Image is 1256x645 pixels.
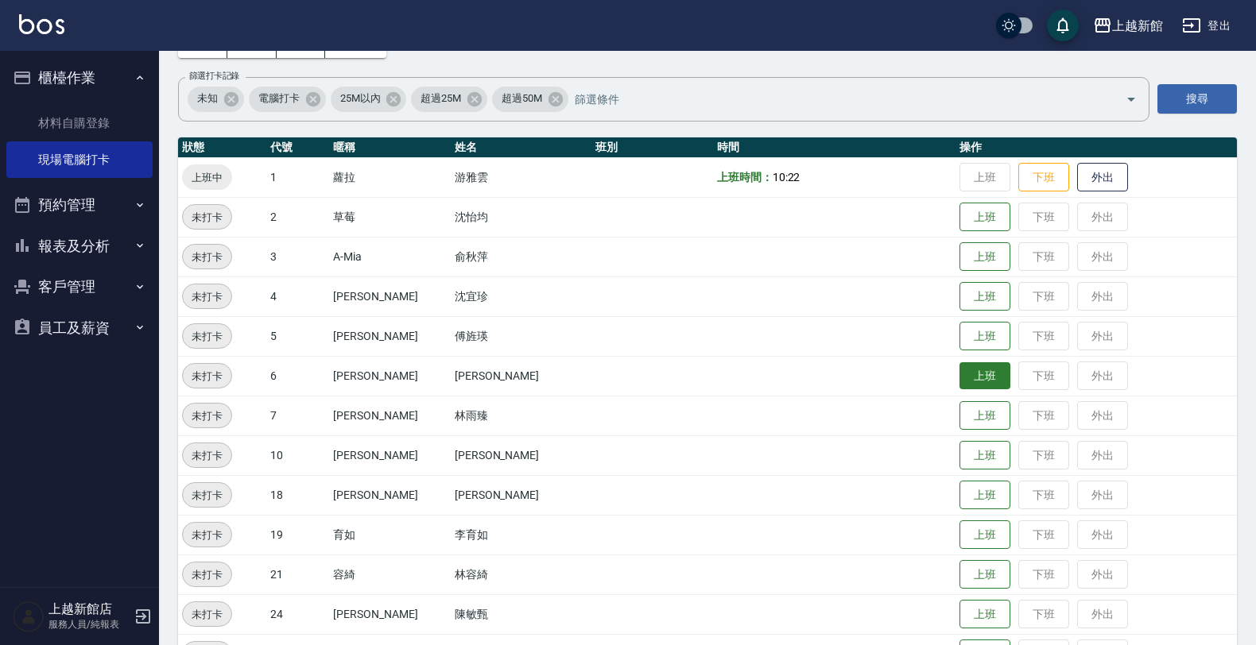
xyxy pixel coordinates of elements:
[451,356,592,396] td: [PERSON_NAME]
[331,87,407,112] div: 25M以內
[956,137,1237,158] th: 操作
[492,87,568,112] div: 超過50M
[411,91,471,106] span: 超過25M
[717,171,773,183] b: 上班時間：
[266,157,329,197] td: 1
[329,356,451,396] td: [PERSON_NAME]
[959,441,1010,470] button: 上班
[48,601,130,617] h5: 上越新館店
[266,435,329,475] td: 10
[183,249,231,265] span: 未打卡
[188,87,244,112] div: 未知
[329,157,451,197] td: 蘿拉
[1077,163,1128,192] button: 外出
[773,171,801,183] span: 10:22
[329,396,451,435] td: [PERSON_NAME]
[451,316,592,356] td: 傅旌瑛
[591,137,713,158] th: 班別
[959,362,1010,390] button: 上班
[183,368,231,384] span: 未打卡
[266,197,329,237] td: 2
[329,137,451,158] th: 暱稱
[451,554,592,594] td: 林容綺
[182,169,232,186] span: 上班中
[451,515,592,554] td: 李育如
[266,237,329,276] td: 3
[266,316,329,356] td: 5
[1047,10,1079,41] button: save
[329,475,451,515] td: [PERSON_NAME]
[249,91,309,106] span: 電腦打卡
[329,237,451,276] td: A-Mia
[451,197,592,237] td: 沈怡均
[6,57,153,98] button: 櫃檯作業
[571,85,1098,113] input: 篩選條件
[329,276,451,316] td: [PERSON_NAME]
[451,157,592,197] td: 游雅雲
[13,601,45,632] img: Person
[451,594,592,634] td: 陳敏甄
[6,307,153,349] button: 員工及薪資
[183,209,231,226] span: 未打卡
[249,87,326,112] div: 電腦打卡
[183,447,231,464] span: 未打卡
[451,276,592,316] td: 沈宜珍
[451,396,592,435] td: 林雨臻
[959,560,1010,589] button: 上班
[266,594,329,634] td: 24
[329,197,451,237] td: 草莓
[6,184,153,226] button: 預約管理
[183,606,231,623] span: 未打卡
[1112,16,1163,36] div: 上越新館
[331,91,390,106] span: 25M以內
[329,594,451,634] td: [PERSON_NAME]
[959,322,1010,351] button: 上班
[48,617,130,631] p: 服務人員/純報表
[959,282,1010,311] button: 上班
[19,14,64,34] img: Logo
[1018,163,1069,192] button: 下班
[6,105,153,141] a: 材料自購登錄
[1087,10,1169,42] button: 上越新館
[178,137,266,158] th: 狀態
[266,276,329,316] td: 4
[6,266,153,307] button: 客戶管理
[266,475,329,515] td: 18
[266,356,329,396] td: 6
[329,515,451,554] td: 育如
[183,527,231,543] span: 未打卡
[266,554,329,594] td: 21
[183,566,231,583] span: 未打卡
[451,475,592,515] td: [PERSON_NAME]
[183,487,231,504] span: 未打卡
[492,91,552,106] span: 超過50M
[959,242,1010,272] button: 上班
[329,554,451,594] td: 容綺
[959,401,1010,431] button: 上班
[1118,87,1144,112] button: Open
[266,396,329,435] td: 7
[6,226,153,267] button: 報表及分析
[451,137,592,158] th: 姓名
[959,481,1010,510] button: 上班
[188,91,227,106] span: 未知
[959,600,1010,629] button: 上班
[329,435,451,475] td: [PERSON_NAME]
[959,203,1010,232] button: 上班
[183,288,231,305] span: 未打卡
[183,328,231,345] span: 未打卡
[959,520,1010,550] button: 上班
[451,435,592,475] td: [PERSON_NAME]
[266,515,329,554] td: 19
[1176,11,1237,41] button: 登出
[713,137,956,158] th: 時間
[411,87,487,112] div: 超過25M
[1157,84,1237,114] button: 搜尋
[183,407,231,424] span: 未打卡
[189,70,239,82] label: 篩選打卡記錄
[266,137,329,158] th: 代號
[6,141,153,178] a: 現場電腦打卡
[329,316,451,356] td: [PERSON_NAME]
[451,237,592,276] td: 俞秋萍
